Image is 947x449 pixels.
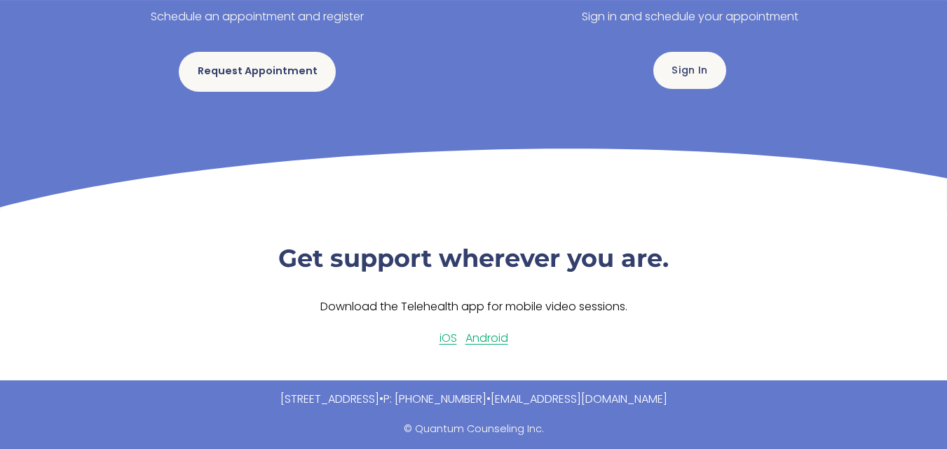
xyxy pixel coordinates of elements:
a: iOS [440,330,457,348]
h3: Get support wherever you are. [158,242,789,275]
p: Schedule an appointment and register [53,8,462,28]
a: Sign In [653,52,726,89]
p: © Quantum Counseling Inc. [53,421,894,439]
a: P: [PHONE_NUMBER] [383,390,486,410]
p: Download the Telehealth app for mobile video sessions. [158,298,789,318]
p: Sign in and schedule your appointment [486,8,894,28]
p: • • [53,390,894,410]
a: Android [465,330,508,348]
a: Request Appointment [179,52,336,92]
a: [EMAIL_ADDRESS][DOMAIN_NAME] [491,390,667,410]
a: [STREET_ADDRESS] [280,390,379,410]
